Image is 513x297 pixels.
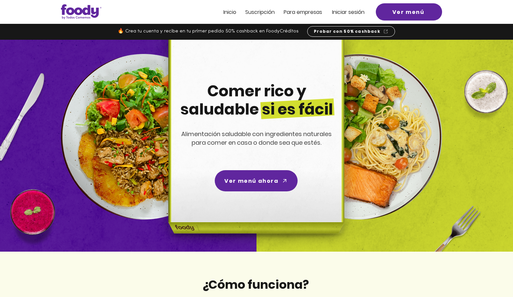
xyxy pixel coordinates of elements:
a: Inicio [223,9,236,15]
span: Ver menú [392,8,425,16]
span: Iniciar sesión [332,8,365,16]
span: 🔥 Crea tu cuenta y recibe en tu primer pedido 50% cashback en FoodyCréditos [118,29,299,34]
a: Para empresas [284,9,322,15]
span: Inicio [223,8,236,16]
span: Probar con 50% cashback [314,28,380,34]
span: ¿Cómo funciona? [202,276,309,293]
span: Pa [284,8,290,16]
iframe: Messagebird Livechat Widget [475,259,506,290]
a: Ver menú [376,3,442,21]
span: Suscripción [245,8,275,16]
span: Ver menú ahora [224,177,278,185]
img: left-dish-compress.png [61,54,227,220]
span: Comer rico y saludable si es fácil [180,80,333,120]
img: Logo_Foody V2.0.0 (3).png [61,4,101,19]
a: Probar con 50% cashback [307,26,395,37]
a: Ver menú ahora [215,170,298,191]
a: Suscripción [245,9,275,15]
a: Iniciar sesión [332,9,365,15]
span: Alimentación saludable con ingredientes naturales para comer en casa o donde sea que estés. [181,130,332,147]
span: ra empresas [290,8,322,16]
img: headline-center-compress.png [150,40,361,252]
